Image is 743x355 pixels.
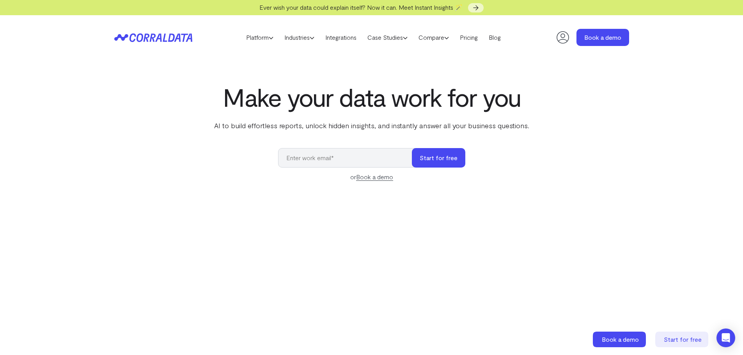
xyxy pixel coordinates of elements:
[412,148,465,168] button: Start for free
[213,120,531,131] p: AI to build effortless reports, unlock hidden insights, and instantly answer all your business qu...
[593,332,647,347] a: Book a demo
[278,172,465,182] div: or
[320,32,362,43] a: Integrations
[602,336,639,343] span: Book a demo
[655,332,710,347] a: Start for free
[213,83,531,111] h1: Make your data work for you
[279,32,320,43] a: Industries
[413,32,454,43] a: Compare
[454,32,483,43] a: Pricing
[664,336,702,343] span: Start for free
[576,29,629,46] a: Book a demo
[259,4,463,11] span: Ever wish your data could explain itself? Now it can. Meet Instant Insights 🪄
[362,32,413,43] a: Case Studies
[241,32,279,43] a: Platform
[278,148,420,168] input: Enter work email*
[483,32,506,43] a: Blog
[356,173,393,181] a: Book a demo
[716,329,735,347] div: Open Intercom Messenger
